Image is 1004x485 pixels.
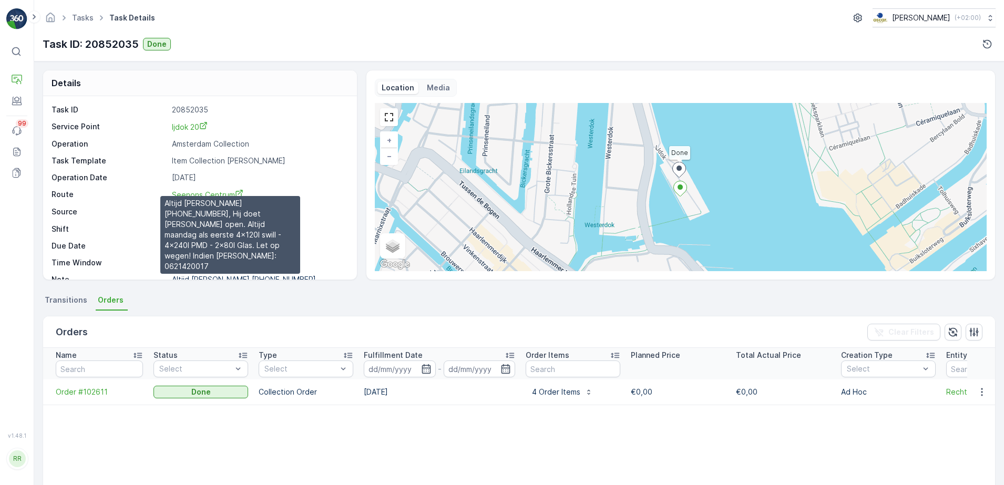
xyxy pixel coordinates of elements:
p: Shift [52,224,168,234]
p: [DATE] [172,172,346,183]
p: 4 Order Items [532,387,580,397]
a: Layers [381,234,404,257]
span: €0,00 [736,387,757,396]
button: Clear Filters [867,324,940,340]
p: Entity [946,350,967,360]
button: RR [6,441,27,477]
a: Seenons Centrum [172,189,346,200]
p: Operation Date [52,172,168,183]
p: Done [147,39,167,49]
p: Note [52,274,168,285]
p: Select [847,364,919,374]
p: Due Date [52,241,168,251]
p: Service Point [52,121,168,132]
img: Google [377,257,412,271]
p: Done [191,387,211,397]
p: Source [52,207,168,218]
span: + [387,136,392,145]
a: Zoom Out [381,148,397,164]
td: [DATE] [358,379,520,405]
img: basis-logo_rgb2x.png [873,12,888,24]
a: View Fullscreen [381,109,397,125]
input: Search [56,360,143,377]
p: Fulfillment Date [364,350,423,360]
p: Order Items [526,350,569,360]
p: Total Actual Price [736,350,801,360]
button: Done [143,38,171,50]
p: - [438,363,442,375]
input: dd/mm/yyyy [364,360,436,377]
p: Planned Price [631,350,680,360]
a: Open this area in Google Maps (opens a new window) [377,257,412,271]
button: Done [153,386,248,398]
p: ( +02:00 ) [955,14,981,22]
a: Tasks [72,13,94,22]
p: Select [264,364,337,374]
a: 99 [6,120,27,141]
p: Creation Type [841,350,893,360]
p: Altijd [PERSON_NAME] [PHONE_NUMBER], Hij doet [PERSON_NAME] open. Altijd maandag als eerste 4x120... [165,198,296,272]
span: Ijdok 20 [172,122,208,131]
p: Type [259,350,277,360]
span: − [387,151,392,160]
p: Item Collection [PERSON_NAME] [172,156,346,166]
p: Status [153,350,178,360]
p: Orders [56,325,88,339]
a: Ijdok 20 [172,121,346,132]
p: Media [427,82,450,93]
p: Select [159,364,232,374]
span: Transitions [45,295,87,305]
p: Clear Filters [888,327,934,337]
span: Task Details [107,13,157,23]
input: dd/mm/yyyy [444,360,516,377]
p: Location [382,82,414,93]
img: logo [6,8,27,29]
p: Time Window [52,257,168,268]
input: Search [526,360,620,377]
a: Zoom In [381,132,397,148]
p: Amsterdam Collection [172,139,346,149]
button: 4 Order Items [526,384,599,400]
p: Task Template [52,156,168,166]
p: Operation [52,139,168,149]
p: Name [56,350,77,360]
a: Order #102611 [56,387,143,397]
td: Ad Hoc [836,379,941,405]
p: 99 [18,119,26,128]
p: [PERSON_NAME] [892,13,950,23]
span: v 1.48.1 [6,432,27,439]
p: Details [52,77,81,89]
p: Route [52,189,168,200]
span: €0,00 [631,387,652,396]
p: Task ID: 20852035 [43,36,139,52]
p: Altijd [PERSON_NAME] [PHONE_NUMBER]... [172,275,322,284]
p: Task ID [52,105,168,115]
span: Seenons Centrum [172,190,243,199]
a: Homepage [45,16,56,25]
p: 20852035 [172,105,346,115]
button: [PERSON_NAME](+02:00) [873,8,996,27]
div: RR [9,450,26,467]
td: Collection Order [253,379,358,405]
span: Orders [98,295,124,305]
